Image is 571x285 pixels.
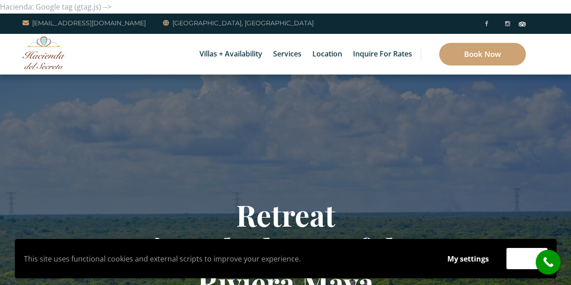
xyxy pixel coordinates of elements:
[23,36,65,69] img: Awesome Logo
[538,252,558,272] i: call
[536,250,561,275] a: call
[24,252,430,266] p: This site uses functional cookies and external scripts to improve your experience.
[519,22,526,26] img: Tripadvisor_logomark.svg
[439,43,526,65] a: Book Now
[195,34,267,75] a: Villas + Availability
[23,18,146,28] a: [EMAIL_ADDRESS][DOMAIN_NAME]
[308,34,347,75] a: Location
[163,18,314,28] a: [GEOGRAPHIC_DATA], [GEOGRAPHIC_DATA]
[439,248,497,269] button: My settings
[348,34,417,75] a: Inquire for Rates
[506,248,548,269] button: Accept
[269,34,306,75] a: Services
